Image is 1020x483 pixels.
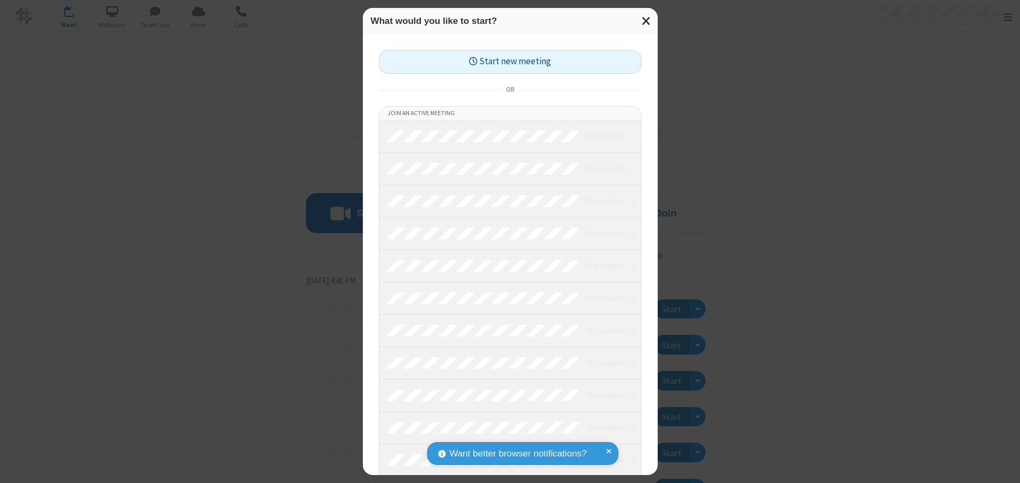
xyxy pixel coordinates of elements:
em: in progress [586,131,625,141]
h3: What would you like to start? [371,16,650,26]
span: Want better browser notifications? [449,447,586,461]
span: or [501,82,518,97]
em: in progress [586,325,625,335]
em: in progress [586,261,625,271]
em: in progress [586,358,625,368]
button: Close modal [635,8,658,34]
li: Join an active meeting [379,107,641,120]
em: in progress [586,390,625,400]
em: in progress [586,422,625,433]
button: Start new meeting [379,50,642,74]
em: in progress [586,163,625,174]
em: in progress [586,196,625,206]
em: in progress [586,293,625,303]
em: in progress [586,228,625,238]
